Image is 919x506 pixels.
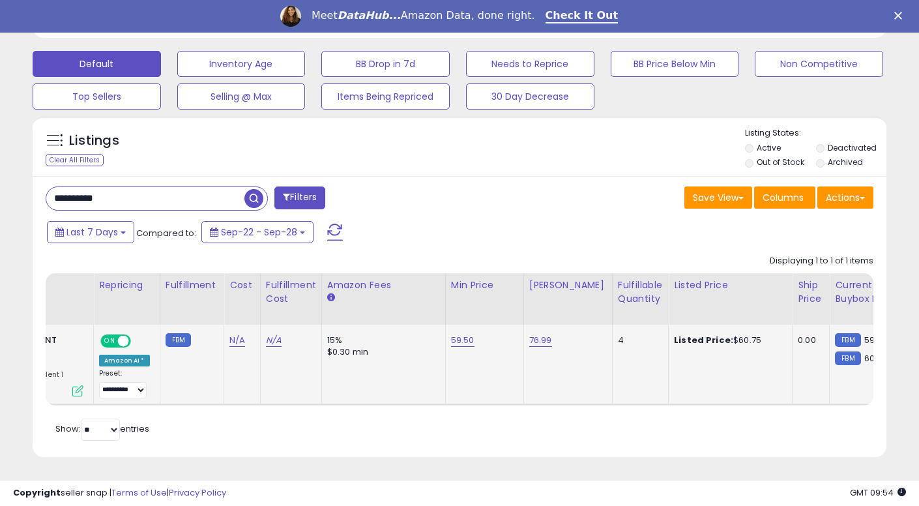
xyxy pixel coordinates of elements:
a: N/A [229,334,245,347]
div: Listed Price [674,278,787,292]
div: 15% [327,335,435,346]
button: BB Drop in 7d [321,51,450,77]
span: Compared to: [136,227,196,239]
div: seller snap | | [13,487,226,499]
small: FBM [166,333,191,347]
img: Profile image for Georgie [280,6,301,27]
button: Default [33,51,161,77]
button: BB Price Below Min [611,51,739,77]
button: Save View [684,186,752,209]
div: Amazon AI * [99,355,150,366]
div: Cost [229,278,255,292]
span: 60.75 [864,352,887,365]
strong: Copyright [13,486,61,499]
a: Terms of Use [111,486,167,499]
div: Displaying 1 to 1 of 1 items [770,255,873,267]
button: Columns [754,186,815,209]
div: $60.75 [674,335,782,346]
a: N/A [266,334,282,347]
span: Show: entries [55,423,149,435]
small: FBM [835,333,860,347]
button: Last 7 Days [47,221,134,243]
button: Selling @ Max [177,83,306,110]
button: Filters [274,186,325,209]
div: Min Price [451,278,518,292]
span: OFF [129,336,150,347]
button: Actions [817,186,873,209]
button: Items Being Repriced [321,83,450,110]
button: 30 Day Decrease [466,83,594,110]
div: Ship Price [798,278,824,306]
div: Fulfillment [166,278,218,292]
div: Repricing [99,278,154,292]
small: FBM [835,351,860,365]
a: 59.50 [451,334,474,347]
span: 2025-10-8 09:54 GMT [850,486,906,499]
button: Needs to Reprice [466,51,594,77]
label: Active [757,142,781,153]
div: Fulfillable Quantity [618,278,663,306]
div: 0.00 [798,335,819,346]
h5: Listings [69,132,119,150]
button: Sep-22 - Sep-28 [201,221,314,243]
div: Current Buybox Price [835,278,902,306]
label: Archived [828,156,863,168]
a: Check It Out [546,9,619,23]
button: Inventory Age [177,51,306,77]
div: Preset: [99,369,150,398]
a: 76.99 [529,334,552,347]
div: Fulfillment Cost [266,278,316,306]
label: Out of Stock [757,156,804,168]
span: 59.5 [864,334,883,346]
div: Close [894,12,907,20]
div: Clear All Filters [46,154,104,166]
label: Deactivated [828,142,877,153]
i: DataHub... [338,9,401,22]
b: Listed Price: [674,334,733,346]
span: Last 7 Days [66,226,118,239]
div: [PERSON_NAME] [529,278,607,292]
a: Privacy Policy [169,486,226,499]
button: Non Competitive [755,51,883,77]
div: $0.30 min [327,346,435,358]
button: Top Sellers [33,83,161,110]
span: Columns [763,191,804,204]
span: ON [102,336,118,347]
div: Meet Amazon Data, done right. [312,9,535,22]
small: Amazon Fees. [327,292,335,304]
span: Sep-22 - Sep-28 [221,226,297,239]
p: Listing States: [745,127,887,140]
div: Amazon Fees [327,278,440,292]
div: 4 [618,335,658,346]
